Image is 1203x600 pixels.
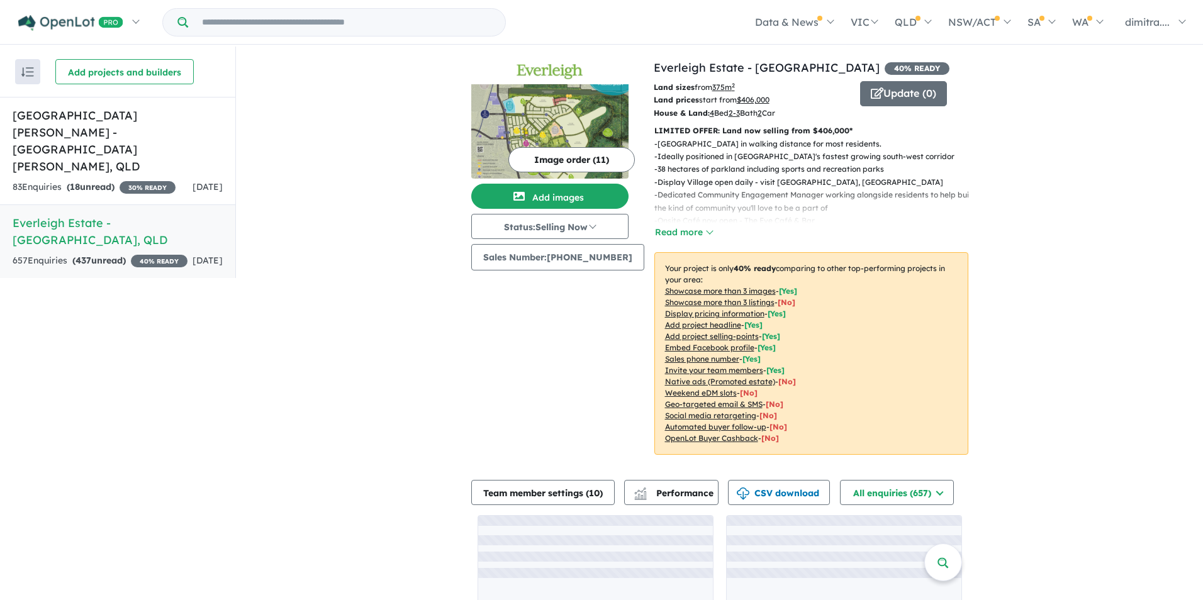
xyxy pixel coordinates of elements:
strong: ( unread) [72,255,126,266]
u: Automated buyer follow-up [665,422,766,431]
strong: ( unread) [67,181,115,192]
img: bar-chart.svg [634,491,647,499]
img: Openlot PRO Logo White [18,15,123,31]
u: Showcase more than 3 images [665,286,776,296]
u: Geo-targeted email & SMS [665,399,763,409]
u: 2-3 [729,108,740,118]
div: 83 Enquir ies [13,180,176,195]
a: Everleigh Estate - Greenbank LogoEverleigh Estate - Greenbank [471,59,629,179]
u: 2 [758,108,762,118]
h5: Everleigh Estate - [GEOGRAPHIC_DATA] , QLD [13,214,223,248]
b: Land prices [654,95,699,104]
img: line-chart.svg [634,487,646,494]
div: 657 Enquir ies [13,253,187,269]
button: Read more [654,225,713,240]
u: Add project headline [665,320,741,330]
span: [DATE] [193,181,223,192]
button: CSV download [728,480,830,505]
u: 375 m [712,82,735,92]
u: 4 [710,108,714,118]
span: 437 [76,255,91,266]
p: - Onsite Café now open - The Eve Café & Bar [654,214,978,227]
input: Try estate name, suburb, builder or developer [191,9,503,36]
span: 10 [589,487,600,499]
u: Social media retargeting [665,411,756,420]
span: [ Yes ] [758,343,776,352]
b: 40 % ready [734,264,776,273]
span: [No] [759,411,777,420]
span: [ Yes ] [766,365,785,375]
img: sort.svg [21,67,34,77]
p: - Display Village open daily - visit [GEOGRAPHIC_DATA], [GEOGRAPHIC_DATA] [654,176,978,189]
u: Invite your team members [665,365,763,375]
span: [ Yes ] [742,354,761,364]
button: Performance [624,480,719,505]
p: - 38 hectares of parkland including sports and recreation parks [654,163,978,175]
u: $ 406,000 [737,95,769,104]
u: Display pricing information [665,309,764,318]
p: Your project is only comparing to other top-performing projects in your area: - - - - - - - - - -... [654,252,968,455]
img: Everleigh Estate - Greenbank Logo [476,64,624,79]
p: from [654,81,851,94]
button: Status:Selling Now [471,214,629,239]
h5: [GEOGRAPHIC_DATA][PERSON_NAME] - [GEOGRAPHIC_DATA][PERSON_NAME] , QLD [13,107,223,175]
p: - Dedicated Community Engagement Manager working alongside residents to help build the kind of co... [654,189,978,214]
span: [ Yes ] [779,286,797,296]
u: Add project selling-points [665,331,759,341]
sup: 2 [732,82,735,89]
span: [No] [766,399,783,409]
span: [ Yes ] [744,320,763,330]
p: - [GEOGRAPHIC_DATA] in walking distance for most residents. [654,138,978,150]
p: - Ideally positioned in [GEOGRAPHIC_DATA]'s fastest growing south-west corridor [654,150,978,163]
span: [ No ] [778,297,795,307]
b: House & Land: [654,108,710,118]
span: [No] [740,388,758,397]
u: Embed Facebook profile [665,343,754,352]
span: 40 % READY [885,62,949,75]
u: Weekend eDM slots [665,388,737,397]
button: Add projects and builders [55,59,194,84]
span: [ Yes ] [768,309,786,318]
span: [ Yes ] [762,331,780,341]
span: 18 [70,181,80,192]
img: download icon [737,487,749,500]
button: Sales Number:[PHONE_NUMBER] [471,244,644,270]
button: Team member settings (10) [471,480,615,505]
button: Update (0) [860,81,947,106]
span: [No] [778,377,796,386]
span: dimitra.... [1125,16,1170,28]
p: LIMITED OFFER: Land now selling from $406,000* [654,125,968,137]
span: 40 % READY [131,255,187,267]
p: start from [654,94,851,106]
p: Bed Bath Car [654,107,851,119]
button: Add images [471,184,629,209]
img: Everleigh Estate - Greenbank [471,84,629,179]
u: OpenLot Buyer Cashback [665,433,758,443]
b: Land sizes [654,82,695,92]
span: [No] [761,433,779,443]
u: Showcase more than 3 listings [665,297,775,307]
span: 30 % READY [120,181,176,194]
span: [DATE] [193,255,223,266]
button: All enquiries (657) [840,480,954,505]
button: Image order (11) [508,147,635,172]
u: Sales phone number [665,354,739,364]
span: Performance [636,487,713,499]
span: [No] [769,422,787,431]
u: Native ads (Promoted estate) [665,377,775,386]
a: Everleigh Estate - [GEOGRAPHIC_DATA] [654,60,880,75]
